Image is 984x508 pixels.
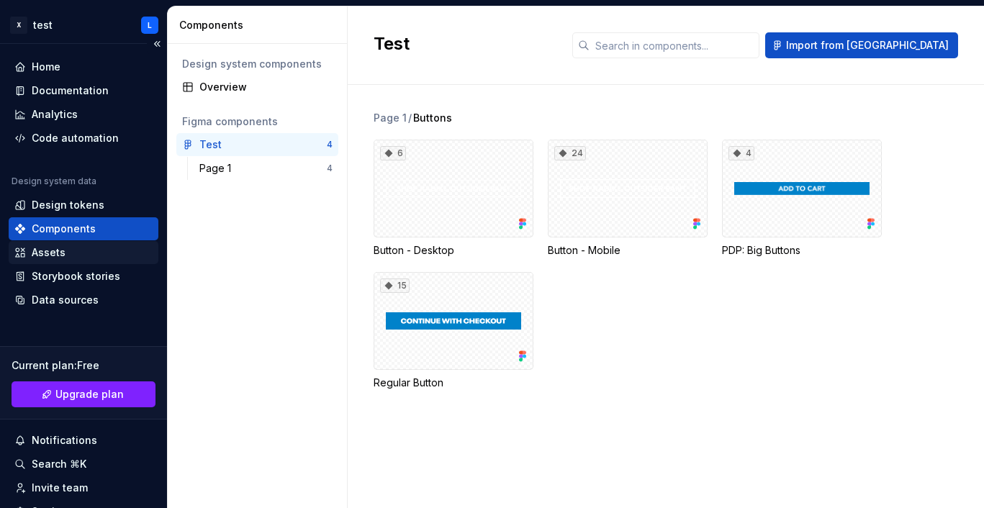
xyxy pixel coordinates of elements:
a: Storybook stories [9,265,158,288]
div: Invite team [32,481,88,495]
div: Page 1 [374,111,407,125]
div: Components [179,18,341,32]
div: Button - Mobile [548,243,708,258]
a: Overview [176,76,338,99]
div: Page 1 [199,161,237,176]
div: 6Button - Desktop [374,140,533,258]
div: Storybook stories [32,269,120,284]
a: Assets [9,241,158,264]
div: X [10,17,27,34]
div: Design system components [182,57,333,71]
button: Search ⌘K [9,453,158,476]
div: Components [32,222,96,236]
span: / [408,111,412,125]
div: L [148,19,152,31]
button: XtestL [3,9,164,40]
div: Assets [32,245,66,260]
div: Code automation [32,131,119,145]
div: Home [32,60,60,74]
a: Documentation [9,79,158,102]
div: Figma components [182,114,333,129]
div: 15 [380,278,410,293]
input: Search in components... [590,32,759,58]
div: Test [199,137,222,152]
div: Design system data [12,176,96,187]
a: Data sources [9,289,158,312]
span: Upgrade plan [55,387,124,402]
button: Upgrade plan [12,381,155,407]
div: PDP: Big Buttons [722,243,882,258]
div: Regular Button [374,376,533,390]
div: Current plan : Free [12,358,155,373]
a: Analytics [9,103,158,126]
div: Search ⌘K [32,457,86,471]
a: Invite team [9,476,158,499]
div: Button - Desktop [374,243,533,258]
a: Page 14 [194,157,338,180]
div: Design tokens [32,198,104,212]
div: 4 [728,146,754,160]
div: Data sources [32,293,99,307]
h2: Test [374,32,555,55]
div: 4 [327,139,333,150]
div: Documentation [32,83,109,98]
a: Design tokens [9,194,158,217]
a: Home [9,55,158,78]
div: 15Regular Button [374,272,533,390]
a: Test4 [176,133,338,156]
button: Import from [GEOGRAPHIC_DATA] [765,32,958,58]
button: Collapse sidebar [147,34,167,54]
a: Components [9,217,158,240]
div: 4PDP: Big Buttons [722,140,882,258]
div: 4 [327,163,333,174]
div: 24 [554,146,586,160]
span: Import from [GEOGRAPHIC_DATA] [786,38,949,53]
div: 24Button - Mobile [548,140,708,258]
div: Notifications [32,433,97,448]
span: Buttons [413,111,452,125]
button: Notifications [9,429,158,452]
div: Overview [199,80,333,94]
div: 6 [380,146,406,160]
div: Analytics [32,107,78,122]
div: test [33,18,53,32]
a: Code automation [9,127,158,150]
